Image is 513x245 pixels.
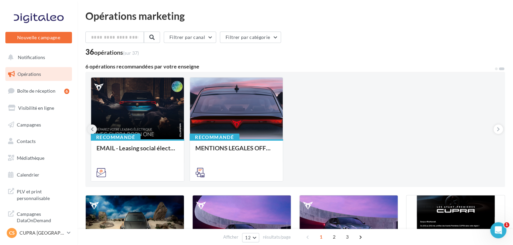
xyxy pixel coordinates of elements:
iframe: Intercom live chat [490,222,506,238]
span: CS [9,230,15,236]
span: 12 [245,235,251,240]
a: Boîte de réception6 [4,84,73,98]
a: CS CUPRA [GEOGRAPHIC_DATA] [5,227,72,239]
a: Médiathèque [4,151,73,165]
a: Opérations [4,67,73,81]
a: Contacts [4,134,73,148]
div: 6 [64,89,69,94]
span: 2 [329,232,340,242]
span: 1 [316,232,326,242]
span: 3 [342,232,353,242]
span: Boîte de réception [17,88,55,94]
button: 12 [242,233,259,242]
div: 36 [85,48,139,56]
div: MENTIONS LEGALES OFFRES GENERIQUES PRESSE [195,145,277,158]
span: (sur 37) [123,50,139,56]
div: EMAIL - Leasing social électrique - CUPRA Born One [96,145,179,158]
p: CUPRA [GEOGRAPHIC_DATA] [19,230,64,236]
span: Campagnes DataOnDemand [17,209,69,224]
a: Visibilité en ligne [4,101,73,115]
span: Calendrier [17,172,39,178]
div: Recommandé [190,134,239,141]
button: Filtrer par catégorie [220,32,281,43]
span: Visibilité en ligne [18,105,54,111]
button: Filtrer par canal [164,32,216,43]
button: Notifications [4,50,71,64]
div: Recommandé [91,134,141,141]
div: 6 opérations recommandées par votre enseigne [85,64,494,69]
div: Opérations marketing [85,11,505,21]
span: Médiathèque [17,155,44,161]
span: Campagnes [17,121,41,127]
span: Contacts [17,138,36,144]
span: 1 [504,222,509,228]
a: Campagnes [4,118,73,132]
a: Calendrier [4,168,73,182]
div: opérations [94,49,139,55]
span: Afficher [223,234,238,240]
span: résultats/page [263,234,291,240]
span: Opérations [17,71,41,77]
a: Campagnes DataOnDemand [4,207,73,227]
span: Notifications [18,54,45,60]
button: Nouvelle campagne [5,32,72,43]
a: PLV et print personnalisable [4,184,73,204]
span: PLV et print personnalisable [17,187,69,201]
